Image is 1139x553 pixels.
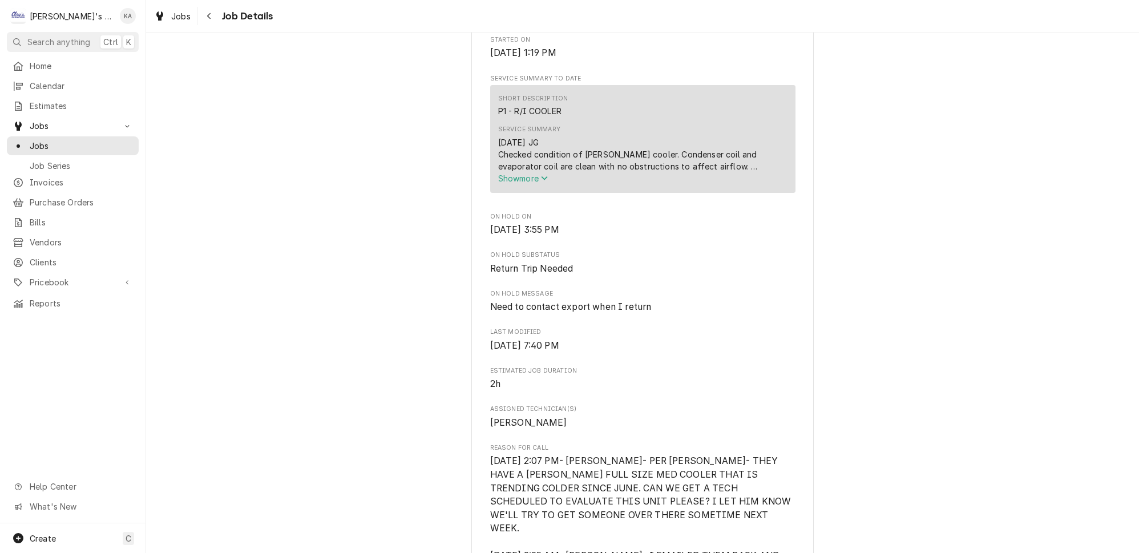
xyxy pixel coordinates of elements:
[490,300,795,314] span: On Hold Message
[30,216,133,228] span: Bills
[30,500,132,512] span: What's New
[30,120,116,132] span: Jobs
[120,8,136,24] div: KA
[7,477,139,496] a: Go to Help Center
[490,224,559,235] span: [DATE] 3:55 PM
[200,7,219,25] button: Navigate back
[7,233,139,252] a: Vendors
[490,378,500,389] span: 2h
[490,47,556,58] span: [DATE] 1:19 PM
[30,60,133,72] span: Home
[490,405,795,414] span: Assigned Technician(s)
[30,10,114,22] div: [PERSON_NAME]'s Refrigeration
[126,36,131,48] span: K
[7,76,139,95] a: Calendar
[7,213,139,232] a: Bills
[171,10,191,22] span: Jobs
[490,35,795,45] span: Started On
[498,136,787,172] div: [DATE] JG Checked condition of [PERSON_NAME] cooler. Condenser coil and evaporator coil are clean...
[498,105,562,117] div: P1 - R/I COOLER
[10,8,26,24] div: C
[150,7,195,26] a: Jobs
[7,156,139,175] a: Job Series
[490,251,795,260] span: On Hold SubStatus
[30,160,133,172] span: Job Series
[490,377,795,391] span: Estimated Job Duration
[490,289,795,298] span: On Hold Message
[7,294,139,313] a: Reports
[490,301,652,312] span: Need to contact export when I return
[490,340,559,351] span: [DATE] 7:40 PM
[490,263,573,274] span: Return Trip Needed
[490,417,567,428] span: [PERSON_NAME]
[490,262,795,276] span: On Hold SubStatus
[490,366,795,376] span: Estimated Job Duration
[490,289,795,314] div: On Hold Message
[27,36,90,48] span: Search anything
[7,173,139,192] a: Invoices
[7,32,139,52] button: Search anythingCtrlK
[490,328,795,352] div: Last Modified
[103,36,118,48] span: Ctrl
[498,172,787,184] button: Showmore
[490,328,795,337] span: Last Modified
[120,8,136,24] div: Korey Austin's Avatar
[490,416,795,430] span: Assigned Technician(s)
[490,35,795,60] div: Started On
[30,297,133,309] span: Reports
[7,96,139,115] a: Estimates
[490,251,795,275] div: On Hold SubStatus
[30,256,133,268] span: Clients
[490,405,795,429] div: Assigned Technician(s)
[498,94,568,103] div: Short Description
[30,481,132,493] span: Help Center
[490,366,795,391] div: Estimated Job Duration
[219,9,273,24] span: Job Details
[30,140,133,152] span: Jobs
[10,8,26,24] div: Clay's Refrigeration's Avatar
[30,534,56,543] span: Create
[7,273,139,292] a: Go to Pricebook
[490,339,795,353] span: Last Modified
[490,212,795,237] div: On Hold On
[7,116,139,135] a: Go to Jobs
[490,74,795,83] span: Service Summary To Date
[7,56,139,75] a: Home
[490,74,795,199] div: Service Summary To Date
[490,85,795,198] div: Service Summary
[7,497,139,516] a: Go to What's New
[30,236,133,248] span: Vendors
[490,212,795,221] span: On Hold On
[126,532,131,544] span: C
[7,253,139,272] a: Clients
[498,173,548,183] span: Show more
[498,125,560,134] div: Service Summary
[7,193,139,212] a: Purchase Orders
[30,100,133,112] span: Estimates
[7,136,139,155] a: Jobs
[30,176,133,188] span: Invoices
[490,223,795,237] span: On Hold On
[30,80,133,92] span: Calendar
[490,443,795,453] span: Reason For Call
[30,276,116,288] span: Pricebook
[490,46,795,60] span: Started On
[30,196,133,208] span: Purchase Orders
